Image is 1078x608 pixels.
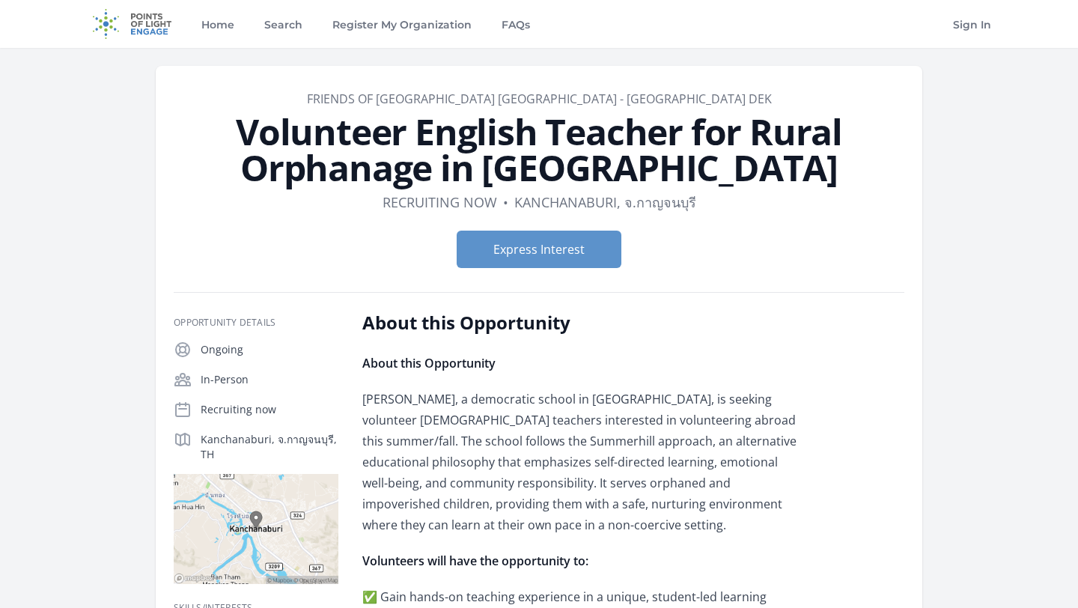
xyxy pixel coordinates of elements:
p: In-Person [201,372,338,387]
h2: About this Opportunity [362,311,800,335]
div: • [503,192,508,213]
strong: About this Opportunity [362,355,496,371]
dd: Recruiting now [383,192,497,213]
p: Kanchanaburi, จ.กาญจนบุรี, TH [201,432,338,462]
h3: Opportunity Details [174,317,338,329]
strong: Volunteers will have the opportunity to: [362,553,588,569]
dd: Kanchanaburi, จ.กาญจนบุรี [514,192,696,213]
p: Ongoing [201,342,338,357]
a: Friends of [GEOGRAPHIC_DATA] [GEOGRAPHIC_DATA] - [GEOGRAPHIC_DATA] Dek [307,91,772,107]
p: Recruiting now [201,402,338,417]
h1: Volunteer English Teacher for Rural Orphanage in [GEOGRAPHIC_DATA] [174,114,904,186]
button: Express Interest [457,231,621,268]
img: Map [174,474,338,584]
p: [PERSON_NAME], a democratic school in [GEOGRAPHIC_DATA], is seeking volunteer [DEMOGRAPHIC_DATA] ... [362,389,800,535]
